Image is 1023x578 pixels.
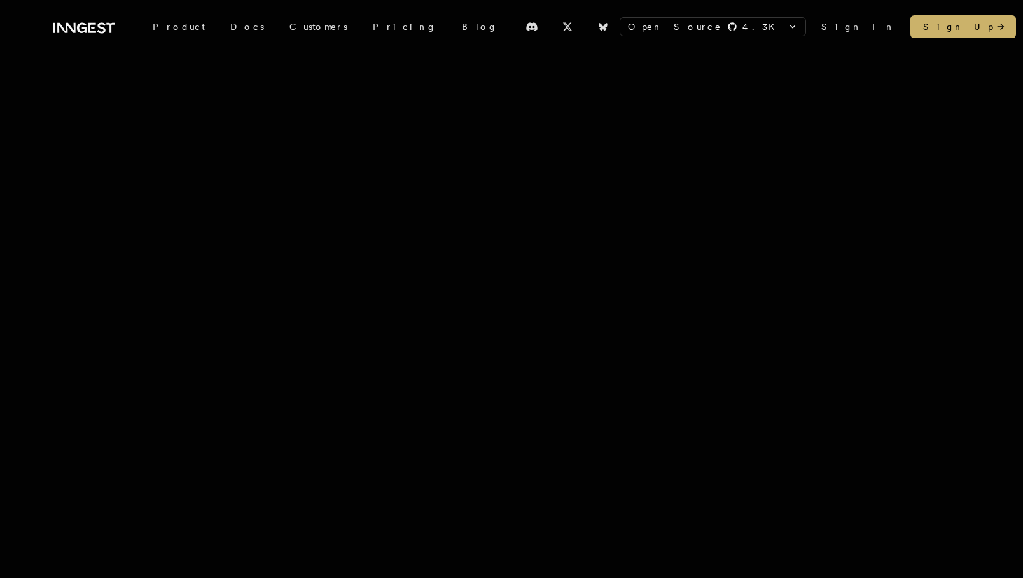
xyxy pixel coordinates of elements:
[449,15,510,38] a: Blog
[360,15,449,38] a: Pricing
[589,17,617,37] a: Bluesky
[553,17,581,37] a: X
[518,17,546,37] a: Discord
[628,20,722,33] span: Open Source
[277,15,360,38] a: Customers
[140,15,218,38] div: Product
[742,20,783,33] span: 4.3 K
[218,15,277,38] a: Docs
[910,15,1016,38] a: Sign Up
[821,20,895,33] a: Sign In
